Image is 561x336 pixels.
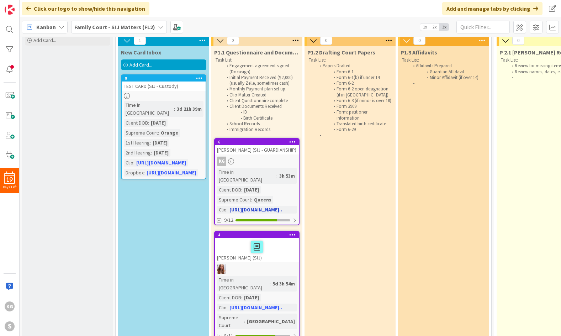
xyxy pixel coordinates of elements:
li: Papers Drafted [316,63,392,69]
li: Form 6-1 [316,69,392,75]
span: : [227,304,228,311]
li: Engagement agreement signed (Docusign) [223,63,298,75]
span: : [151,149,152,157]
span: : [150,139,151,147]
div: Clio [124,159,133,167]
span: : [144,169,145,177]
span: New Card Inbox [121,49,161,56]
a: 6[PERSON_NAME] (SIJ - GUARDIANSHIP)KGTime in [GEOGRAPHIC_DATA]:3h 53mClient DOB:[DATE]Supreme Cou... [214,138,300,225]
div: Clio [217,206,227,214]
div: Add and manage tabs by clicking [442,2,543,15]
li: Form 6-29 [316,127,392,132]
div: S [5,321,15,331]
div: 4 [218,232,299,237]
li: Form 6-2 [316,80,392,86]
span: 2x [430,23,439,31]
div: Client DOB [124,119,148,127]
div: Queens [252,196,273,204]
img: Visit kanbanzone.com [5,5,15,15]
div: Orange [159,129,180,137]
span: : [158,129,159,137]
div: AR [215,264,299,274]
li: Form 3909 [316,104,392,109]
li: Monthly Payment plan set up. [223,86,298,92]
div: [GEOGRAPHIC_DATA] [245,317,297,325]
span: Add Card... [33,37,56,43]
input: Quick Filter... [456,21,510,33]
div: Client DOB [217,186,241,194]
li: Client Documents Received [223,104,298,109]
div: 6 [215,139,299,145]
div: KG [217,157,226,166]
div: [PERSON_NAME] (SIJ - GUARDIANSHIP) [215,145,299,154]
div: Supreme Court [217,196,251,204]
div: Click our logo to show/hide this navigation [22,2,149,15]
div: Time in [GEOGRAPHIC_DATA] [217,168,276,184]
div: [DATE] [242,294,261,301]
div: 4 [215,232,299,238]
a: [URL][DOMAIN_NAME].. [229,206,282,213]
p: Task List: [216,57,298,63]
div: [PERSON_NAME] (SIJ) [215,238,299,262]
li: Guardian Affidavit [409,69,485,75]
span: 0 [413,36,425,45]
li: Immigration Records [223,127,298,132]
div: [DATE] [242,186,261,194]
div: 3h 53m [277,172,297,180]
div: Time in [GEOGRAPHIC_DATA] [124,101,174,117]
p: Task List: [402,57,485,63]
span: : [241,294,242,301]
span: : [227,206,228,214]
li: Clio Matter Created [223,92,298,98]
a: [URL][DOMAIN_NAME].. [229,304,282,311]
div: [DATE] [152,149,170,157]
li: Minor Affidavit (if over 14) [409,75,485,80]
p: Task List: [309,57,391,63]
span: : [241,186,242,194]
span: Kanban [36,23,56,31]
span: : [251,196,252,204]
div: 9 [125,76,206,81]
div: Clio [217,304,227,311]
span: 3x [439,23,449,31]
span: 9/12 [224,216,233,224]
span: : [174,105,175,113]
div: Supreme Court [217,314,244,329]
span: 1x [420,23,430,31]
span: : [133,159,134,167]
li: School Records [223,121,298,127]
div: Dropbox [124,169,144,177]
div: 5d 3h 54m [271,280,297,288]
span: 1 [134,36,146,45]
div: 6 [218,140,299,145]
div: KG [215,157,299,166]
li: Translated birth certificate [316,121,392,127]
img: AR [217,264,226,274]
div: 9 [122,75,206,82]
div: Client DOB [217,294,241,301]
b: Family Court - SIJ Matters (FL2) [74,23,155,31]
span: P1.2 Drafting Court Papers [307,49,375,56]
li: Form: petitioner information [316,109,392,121]
li: Initial Payment Received ($2,000) (usually Zelle, sometimes cash) [223,75,298,86]
span: 0 [512,36,524,45]
div: [DATE] [151,139,169,147]
span: Add Card... [129,62,152,68]
li: Birth Certificate [223,115,298,121]
div: TEST CARD (SIJ - Custody) [122,82,206,91]
span: : [148,119,149,127]
div: 3d 21h 39m [175,105,203,113]
span: 19 [7,177,13,182]
span: : [270,280,271,288]
span: P1.1 Questionnaire and Documents [214,49,300,56]
li: Form 6-2 open designation (if in [GEOGRAPHIC_DATA]) [316,86,392,98]
span: : [276,172,277,180]
li: Client Questionnaire complete [223,98,298,104]
div: KG [5,301,15,311]
div: 4[PERSON_NAME] (SIJ) [215,232,299,262]
div: [DATE] [149,119,168,127]
div: 2nd Hearing [124,149,151,157]
li: Affidavits Prepared [409,63,485,69]
li: Form 6-1(b) if under 14 [316,75,392,80]
div: 9TEST CARD (SIJ - Custody) [122,75,206,91]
